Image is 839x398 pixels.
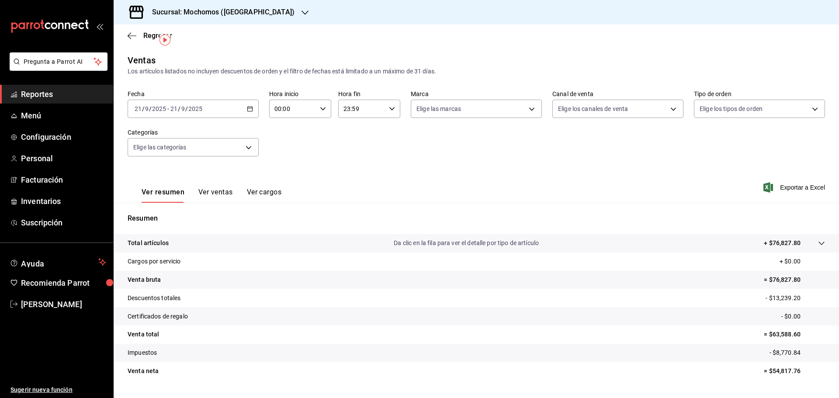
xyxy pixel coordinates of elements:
[181,105,185,112] input: --
[128,367,159,376] p: Venta neta
[21,152,106,164] span: Personal
[552,91,683,97] label: Canal de venta
[766,294,825,303] p: - $13,239.20
[764,330,825,339] p: = $63,588.60
[247,188,282,203] button: Ver cargos
[133,143,187,152] span: Elige las categorías
[694,91,825,97] label: Tipo de orden
[781,312,825,321] p: - $0.00
[338,91,400,97] label: Hora fin
[10,385,106,395] span: Sugerir nueva función
[128,31,172,40] button: Regresar
[764,367,825,376] p: = $54,817.76
[152,105,166,112] input: ----
[764,275,825,284] p: = $76,827.80
[198,188,233,203] button: Ver ventas
[700,104,763,113] span: Elige los tipos de orden
[134,105,142,112] input: --
[21,217,106,228] span: Suscripción
[6,63,107,73] a: Pregunta a Parrot AI
[128,67,825,76] div: Los artículos listados no incluyen descuentos de orden y el filtro de fechas está limitado a un m...
[178,105,180,112] span: /
[149,105,152,112] span: /
[128,239,169,248] p: Total artículos
[269,91,331,97] label: Hora inicio
[416,104,461,113] span: Elige las marcas
[10,52,107,71] button: Pregunta a Parrot AI
[21,257,95,267] span: Ayuda
[21,298,106,310] span: [PERSON_NAME]
[128,91,259,97] label: Fecha
[128,312,188,321] p: Certificados de regalo
[21,195,106,207] span: Inventarios
[185,105,188,112] span: /
[394,239,539,248] p: Da clic en la fila para ver el detalle por tipo de artículo
[143,31,172,40] span: Regresar
[21,88,106,100] span: Reportes
[21,131,106,143] span: Configuración
[558,104,628,113] span: Elige los canales de venta
[128,275,161,284] p: Venta bruta
[770,348,825,357] p: - $8,770.84
[159,35,170,45] img: Tooltip marker
[21,277,106,289] span: Recomienda Parrot
[128,330,159,339] p: Venta total
[21,110,106,121] span: Menú
[765,182,825,193] button: Exportar a Excel
[128,129,259,135] label: Categorías
[145,105,149,112] input: --
[167,105,169,112] span: -
[145,7,295,17] h3: Sucursal: Mochomos ([GEOGRAPHIC_DATA])
[96,23,103,30] button: open_drawer_menu
[24,57,94,66] span: Pregunta a Parrot AI
[188,105,203,112] input: ----
[128,54,156,67] div: Ventas
[142,188,281,203] div: navigation tabs
[764,239,801,248] p: + $76,827.80
[780,257,825,266] p: + $0.00
[142,105,145,112] span: /
[142,188,184,203] button: Ver resumen
[128,213,825,224] p: Resumen
[128,348,157,357] p: Impuestos
[170,105,178,112] input: --
[128,294,180,303] p: Descuentos totales
[21,174,106,186] span: Facturación
[128,257,181,266] p: Cargos por servicio
[411,91,542,97] label: Marca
